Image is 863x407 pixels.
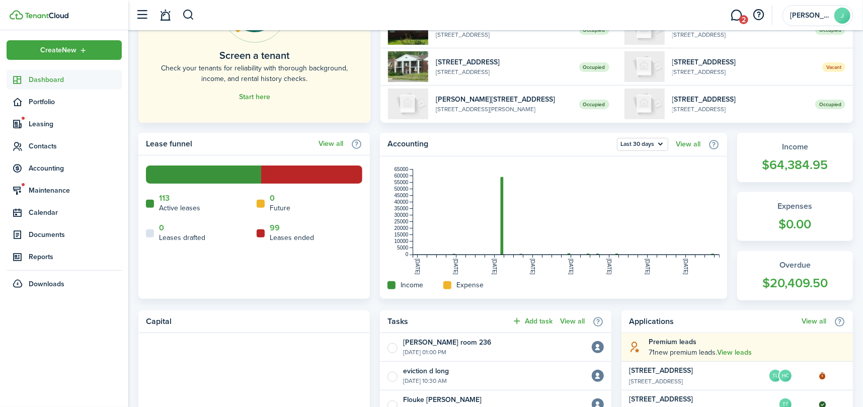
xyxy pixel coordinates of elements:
a: View all [676,140,700,148]
img: TenantCloud [10,10,23,20]
span: Create New [41,47,77,54]
home-placeholder-description: Check your tenants for reliability with thorough background, income, and rental history checks. [161,63,348,84]
span: Documents [29,229,122,240]
widget-list-item-title: [PERSON_NAME][STREET_ADDRESS] [436,94,571,105]
tspan: 65000 [395,167,409,172]
home-widget-title: Future [270,203,290,213]
time: [DATE] 01:00 PM [403,348,446,357]
span: Leasing [29,119,122,129]
span: Occupied [579,100,609,109]
a: Income$64,384.95 [737,133,853,182]
home-widget-title: Expense [456,280,484,290]
tspan: 30000 [395,212,409,218]
tspan: 0 [406,252,409,257]
tspan: [DATE] [645,259,650,275]
widget-stats-title: Overdue [747,259,843,271]
a: Notifications [156,3,175,28]
widget-stats-count: $64,384.95 [747,155,843,175]
widget-list-item-description: [STREET_ADDRESS] [672,30,808,39]
widget-list-item-title: [STREET_ADDRESS] [672,57,815,67]
tspan: [DATE] [568,259,574,275]
button: Open menu [7,40,122,60]
home-widget-title: Leases drafted [159,232,205,243]
avatar-text: HC [779,370,792,382]
tspan: 60000 [395,173,409,179]
span: Calendar [29,207,122,218]
span: Portfolio [29,97,122,107]
tspan: 50000 [395,186,409,192]
widget-list-item-title: [STREET_ADDRESS] [629,394,745,404]
span: Joe [790,12,830,19]
home-widget-title: Capital [146,315,357,328]
tspan: 55000 [395,180,409,185]
tspan: 5000 [397,245,409,251]
span: Occupied [815,100,845,109]
home-placeholder-title: Screen a tenant [219,48,289,63]
tspan: 20000 [395,225,409,231]
button: Last 30 days [617,138,668,151]
a: 0 [270,194,275,203]
home-widget-title: Income [401,280,423,290]
avatar-text: TL [769,370,781,382]
widget-stats-title: Income [747,141,843,153]
home-widget-title: Accounting [387,138,612,151]
a: Start here [239,93,270,101]
widget-stats-title: Expenses [747,200,843,212]
span: Dashboard [29,74,122,85]
button: Open resource center [750,7,767,24]
widget-stats-count: $0.00 [747,215,843,234]
tspan: [DATE] [415,259,420,275]
widget-list-item-description: [STREET_ADDRESS] [672,105,808,114]
span: Accounting [29,163,122,174]
img: 1 [388,51,428,82]
tspan: 40000 [395,199,409,205]
button: Open sidebar [133,6,152,25]
widget-list-item-title: [STREET_ADDRESS] [629,365,745,376]
a: Messaging [727,3,746,28]
widget-list-item-description: [STREET_ADDRESS][PERSON_NAME] [436,105,571,114]
span: Downloads [29,279,64,289]
a: Reports [7,247,122,267]
button: Add task [512,315,553,327]
widget-list-item-description: [STREET_ADDRESS] [629,377,745,386]
tspan: 15000 [395,232,409,237]
a: View all [560,317,585,325]
a: Expenses$0.00 [737,192,853,241]
home-widget-title: Applications [629,315,797,328]
tspan: 45000 [395,193,409,198]
span: Occupied [579,62,609,72]
button: Search [182,7,195,24]
tspan: 35000 [395,206,409,211]
widget-list-item-description: [STREET_ADDRESS] [436,30,571,39]
a: 0 [159,223,164,232]
tspan: [DATE] [606,259,612,275]
button: Open menu [617,138,668,151]
a: 113 [159,194,170,203]
widget-list-item-title: [STREET_ADDRESS] [672,94,808,105]
home-widget-title: Lease funnel [146,138,313,150]
tspan: [DATE] [683,259,688,275]
home-widget-title: Tasks [387,315,507,328]
img: 113 [624,51,665,82]
home-widget-title: Active leases [159,203,200,213]
widget-list-item-title: [PERSON_NAME] room 236 [403,337,491,348]
widget-list-item-title: [STREET_ADDRESS] [436,57,571,67]
tspan: [DATE] [492,259,497,275]
a: View all [802,317,826,325]
widget-list-item-description: [STREET_ADDRESS] [436,67,571,76]
span: Maintenance [29,185,122,196]
time: [DATE] 10:30 AM [403,376,447,385]
img: 1 [624,89,665,119]
widget-list-item-title: Flouke [PERSON_NAME] [403,394,482,405]
tspan: 25000 [395,219,409,224]
a: View all [319,140,343,148]
explanation-title: Premium leads [649,337,845,347]
a: Dashboard [7,70,122,90]
home-widget-title: Leases ended [270,232,314,243]
widget-list-item-description: [STREET_ADDRESS] [672,67,815,76]
a: View leads [717,349,752,357]
tspan: 10000 [395,238,409,244]
span: 2 [739,15,748,24]
tspan: [DATE] [453,259,459,275]
explanation-description: 71 new premium leads . [649,347,845,358]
